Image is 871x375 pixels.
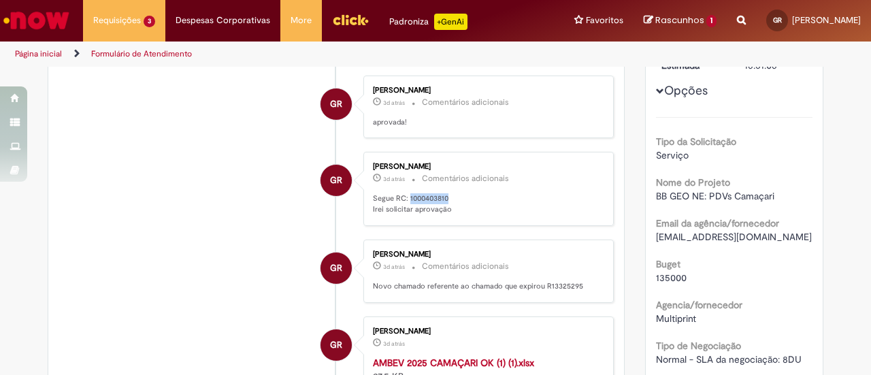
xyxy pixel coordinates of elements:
span: 3d atrás [383,175,405,183]
time: 25/08/2025 11:50:56 [383,340,405,348]
b: Buget [656,258,680,270]
img: click_logo_yellow_360x200.png [332,10,369,30]
span: BB GEO NE: PDVs Camaçari [656,190,774,202]
span: 135000 [656,272,687,284]
div: Gabriel Pinheiro Ramos [321,252,352,284]
small: Comentários adicionais [422,261,509,272]
span: More [291,14,312,27]
b: Email da agência/fornecedor [656,217,779,229]
div: Padroniza [389,14,467,30]
img: ServiceNow [1,7,71,34]
div: Gabriel Pinheiro Ramos [321,329,352,361]
span: [PERSON_NAME] [792,14,861,26]
p: aprovada! [373,117,599,128]
span: GR [330,329,342,361]
div: Gabriel Pinheiro Ramos [321,165,352,196]
span: GR [773,16,782,25]
b: Nome do Projeto [656,176,730,189]
span: GR [330,164,342,197]
small: Comentários adicionais [422,173,509,184]
b: Tipo da Solicitação [656,135,736,148]
span: Serviço [656,149,689,161]
span: Despesas Corporativas [176,14,270,27]
span: [EMAIL_ADDRESS][DOMAIN_NAME] [656,231,812,243]
div: [PERSON_NAME] [373,327,599,336]
div: [PERSON_NAME] [373,86,599,95]
span: 3d atrás [383,99,405,107]
span: GR [330,88,342,120]
div: Gabriel Pinheiro Ramos [321,88,352,120]
a: AMBEV 2025 CAMAÇARI OK (1) (1).xlsx [373,357,534,369]
a: Página inicial [15,48,62,59]
time: 25/08/2025 15:51:41 [383,99,405,107]
small: Comentários adicionais [422,97,509,108]
span: 3d atrás [383,340,405,348]
p: +GenAi [434,14,467,30]
p: Segue RC: 1000403810 Irei solicitar aprovação [373,193,599,214]
a: Formulário de Atendimento [91,48,192,59]
p: Novo chamado referente ao chamado que expirou R13325295 [373,281,599,292]
span: 3 [144,16,155,27]
span: 3d atrás [383,263,405,271]
span: GR [330,252,342,284]
div: [PERSON_NAME] [373,163,599,171]
div: [PERSON_NAME] [373,250,599,259]
a: Rascunhos [644,14,717,27]
span: Normal - SLA da negociação: 8DU [656,353,802,365]
span: Requisições [93,14,141,27]
span: Rascunhos [655,14,704,27]
b: Tipo de Negociação [656,340,741,352]
time: 25/08/2025 13:27:45 [383,263,405,271]
ul: Trilhas de página [10,42,570,67]
span: Favoritos [586,14,623,27]
b: Agencia/fornecedor [656,299,742,311]
span: 1 [706,15,717,27]
span: Multiprint [656,312,696,325]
